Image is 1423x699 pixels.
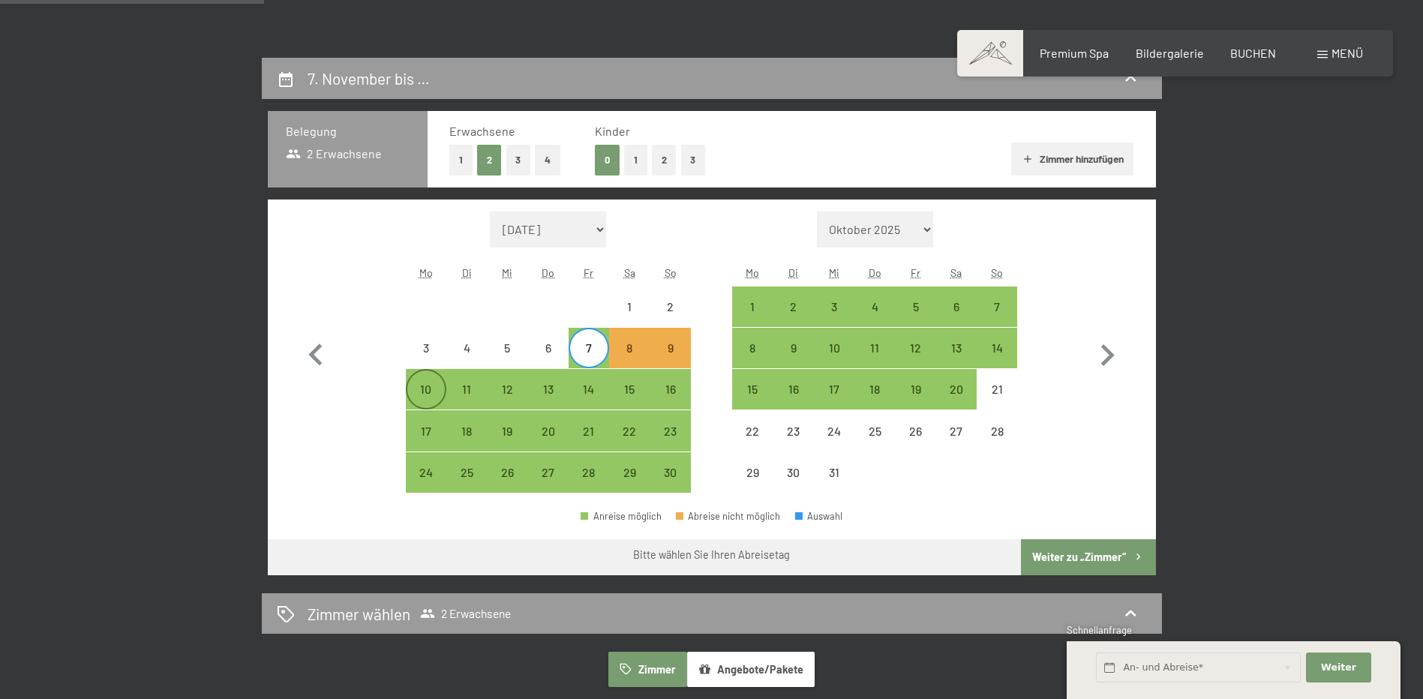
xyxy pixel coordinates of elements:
div: 13 [530,383,567,421]
div: Abreise möglich [446,369,487,409]
div: 9 [775,342,812,379]
div: 4 [448,342,485,379]
span: Menü [1331,46,1363,60]
div: Abreise nicht möglich [895,410,935,451]
h2: Zimmer wählen [308,603,410,625]
div: Abreise möglich [528,369,569,409]
h3: Belegung [286,123,410,139]
div: Abreise nicht möglich, da die Mindestaufenthaltsdauer nicht erfüllt wird [650,328,690,368]
div: Abreise möglich [487,410,527,451]
div: Fri Dec 12 2025 [895,328,935,368]
div: 1 [734,301,771,338]
div: Anreise möglich [581,511,662,521]
div: 1 [611,301,648,338]
div: Abreise möglich [732,369,773,409]
div: Mon Nov 03 2025 [406,328,446,368]
div: 26 [896,425,934,463]
div: Sat Nov 01 2025 [609,286,650,327]
div: 8 [734,342,771,379]
div: Abreise möglich [936,286,977,327]
div: 17 [407,425,445,463]
div: Sun Nov 16 2025 [650,369,690,409]
div: 18 [856,383,893,421]
div: Sat Nov 22 2025 [609,410,650,451]
span: Weiter [1321,661,1356,674]
abbr: Mittwoch [829,266,839,279]
div: Sun Nov 02 2025 [650,286,690,327]
div: 20 [530,425,567,463]
div: Thu Dec 11 2025 [854,328,895,368]
div: 22 [734,425,771,463]
div: 10 [815,342,853,379]
div: Abreise möglich [895,369,935,409]
div: Sat Dec 20 2025 [936,369,977,409]
abbr: Dienstag [788,266,798,279]
div: Thu Nov 13 2025 [528,369,569,409]
div: 18 [448,425,485,463]
div: Wed Dec 10 2025 [814,328,854,368]
div: Abreise möglich [446,452,487,493]
div: Fri Dec 19 2025 [895,369,935,409]
div: Sun Dec 21 2025 [977,369,1017,409]
div: Abreise nicht möglich, da die Mindestaufenthaltsdauer nicht erfüllt wird [609,328,650,368]
div: Abreise möglich [773,286,814,327]
span: Kinder [595,124,630,138]
button: 4 [535,145,560,175]
button: 1 [449,145,473,175]
div: Thu Dec 04 2025 [854,286,895,327]
button: Angebote/Pakete [687,652,815,686]
div: 5 [896,301,934,338]
div: Fri Nov 21 2025 [569,410,609,451]
div: 15 [734,383,771,421]
div: Abreise möglich [528,452,569,493]
div: 23 [651,425,689,463]
div: Abreise nicht möglich [814,452,854,493]
div: Abreise möglich [609,452,650,493]
button: Nächster Monat [1085,211,1129,493]
div: Tue Nov 04 2025 [446,328,487,368]
span: 2 Erwachsene [286,145,383,162]
h2: 7. November bis … [308,69,430,88]
div: Abreise nicht möglich [854,410,895,451]
div: Abreise möglich [895,328,935,368]
div: Abreise möglich [650,452,690,493]
div: 14 [978,342,1016,379]
div: Abreise nicht möglich [406,328,446,368]
button: Zimmer hinzufügen [1011,142,1133,175]
div: Wed Dec 17 2025 [814,369,854,409]
a: Premium Spa [1040,46,1109,60]
div: Abreise nicht möglich [446,328,487,368]
div: Abreise möglich [446,410,487,451]
div: 28 [570,466,608,504]
button: 1 [624,145,647,175]
abbr: Donnerstag [542,266,554,279]
div: Abreise möglich [406,410,446,451]
abbr: Montag [746,266,759,279]
div: 15 [611,383,648,421]
div: Abreise möglich [773,328,814,368]
div: 2 [775,301,812,338]
div: Fri Dec 05 2025 [895,286,935,327]
div: 8 [611,342,648,379]
div: Sat Dec 06 2025 [936,286,977,327]
div: Abreise möglich [609,410,650,451]
abbr: Samstag [950,266,962,279]
button: 2 [652,145,677,175]
div: 24 [815,425,853,463]
div: 3 [407,342,445,379]
button: Weiter zu „Zimmer“ [1021,539,1155,575]
div: Abreise möglich [977,286,1017,327]
div: Abreise nicht möglich [609,286,650,327]
a: Bildergalerie [1136,46,1204,60]
div: Abreise möglich [487,369,527,409]
div: Tue Nov 18 2025 [446,410,487,451]
div: Sat Nov 29 2025 [609,452,650,493]
div: Auswahl [795,511,843,521]
div: Abreise möglich [406,369,446,409]
div: Abreise möglich [854,286,895,327]
div: 23 [775,425,812,463]
div: 6 [530,342,567,379]
div: Abreise möglich [569,369,609,409]
div: 20 [938,383,975,421]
